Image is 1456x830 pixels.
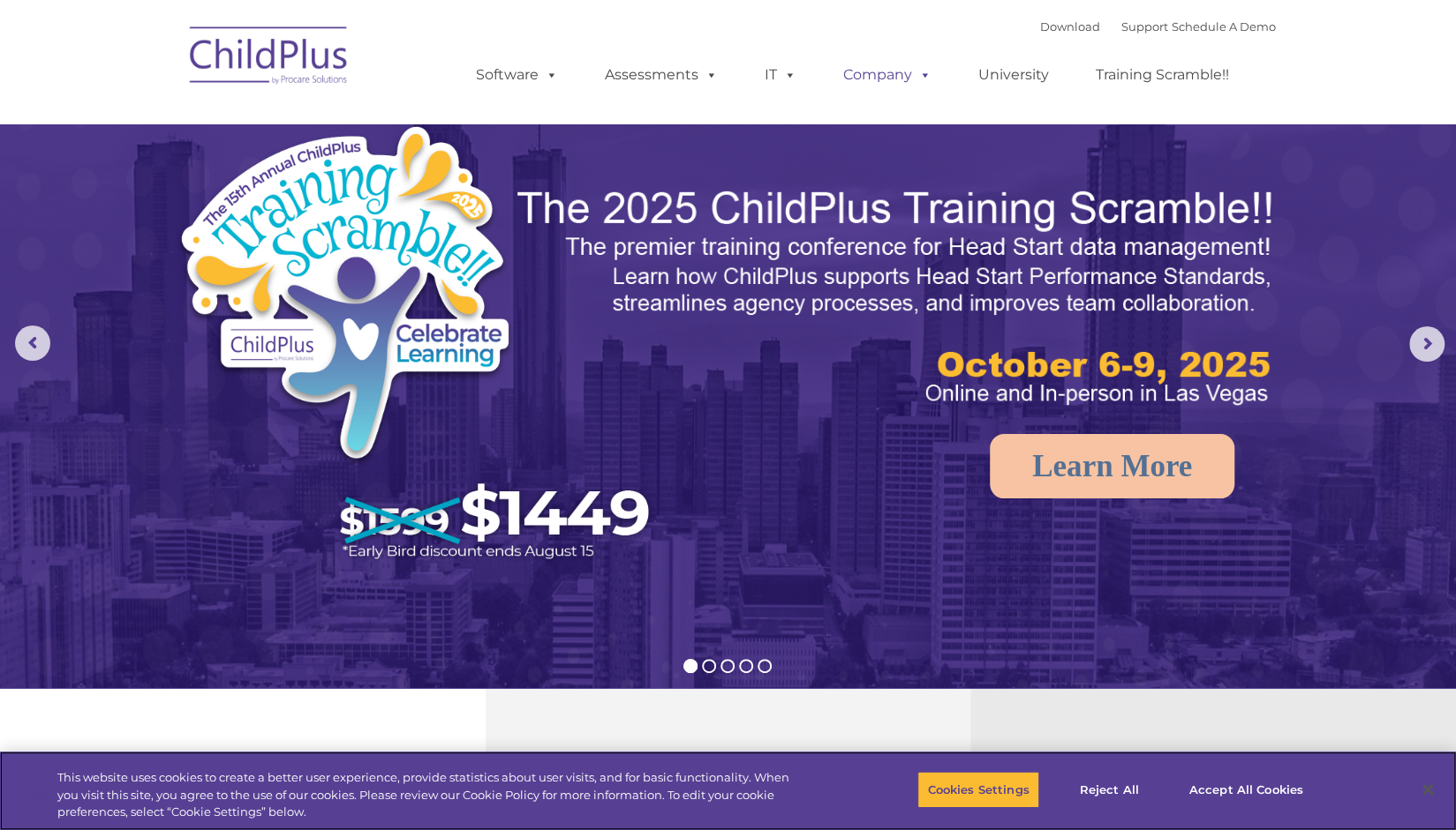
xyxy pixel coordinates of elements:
a: Training Scramble!! [1078,57,1247,93]
a: University [961,57,1067,93]
a: Schedule A Demo [1172,19,1276,34]
button: Cookies Settings [917,771,1038,808]
div: This website uses cookies to create a better user experience, provide statistics about user visit... [57,769,801,821]
a: Software [458,57,576,93]
a: Assessments [587,57,736,93]
a: Download [1040,19,1100,34]
button: Accept All Cookies [1180,771,1313,808]
font: | [1040,19,1276,34]
button: Close [1408,770,1447,809]
a: Learn More [990,434,1234,498]
span: Last name [245,116,299,130]
a: Company [826,57,949,93]
img: ChildPlus by Procare Solutions [181,14,358,102]
button: Reject All [1054,771,1165,808]
span: Phone number [245,189,321,202]
a: IT [747,57,814,93]
a: Support [1121,19,1168,34]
